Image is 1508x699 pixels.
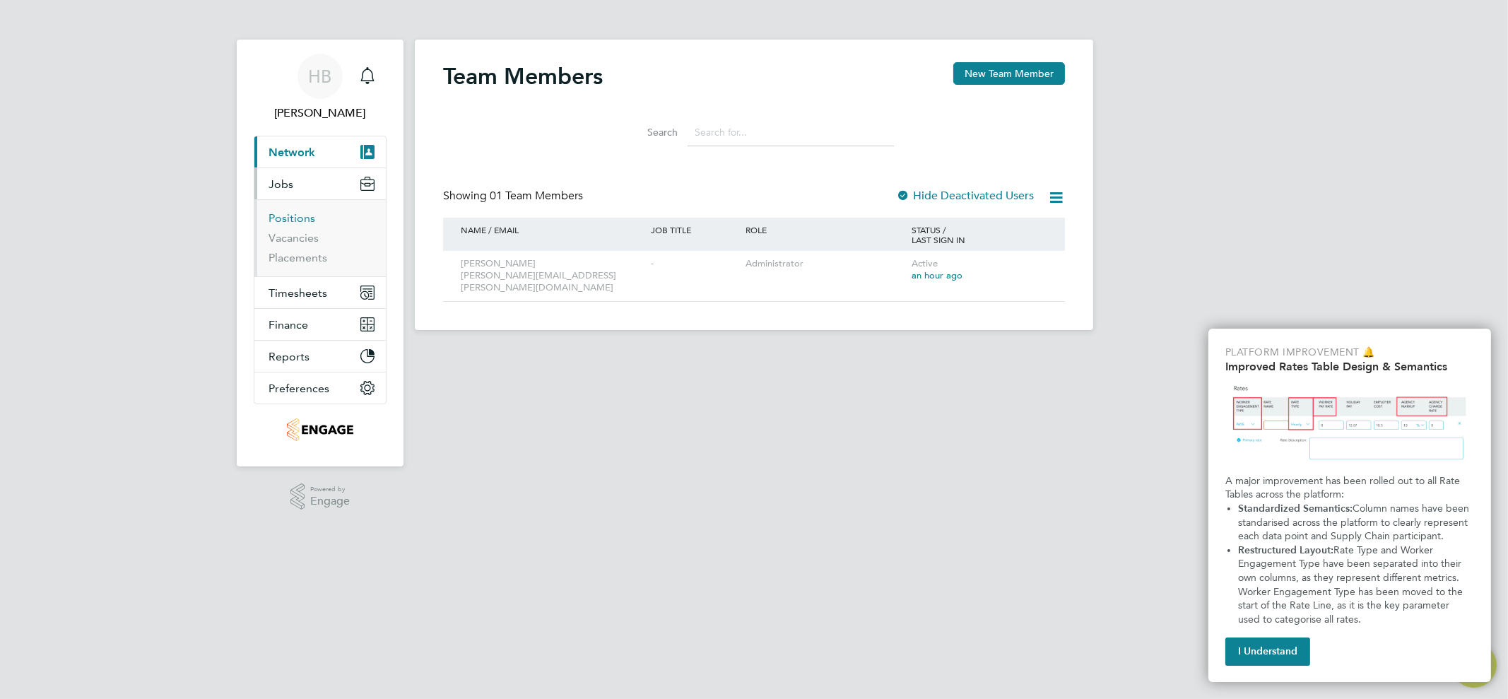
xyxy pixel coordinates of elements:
span: Preferences [269,382,329,395]
span: Rate Type and Worker Engagement Type have been separated into their own columns, as they represen... [1238,544,1466,625]
a: Positions [269,211,315,225]
div: - [647,251,742,277]
span: Reports [269,350,310,363]
img: Updated Rates Table Design & Semantics [1225,379,1474,469]
span: Engage [310,495,350,507]
h2: Improved Rates Table Design & Semantics [1225,360,1474,373]
button: New Team Member [953,62,1065,85]
label: Hide Deactivated Users [896,189,1034,203]
div: [PERSON_NAME] [PERSON_NAME][EMAIL_ADDRESS][PERSON_NAME][DOMAIN_NAME] [457,251,647,301]
a: Go to account details [254,54,387,122]
span: Network [269,146,315,159]
div: NAME / EMAIL [457,218,647,242]
a: Vacancies [269,231,319,245]
span: 01 Team Members [490,189,583,203]
h2: Team Members [443,62,603,90]
span: Timesheets [269,286,327,300]
nav: Main navigation [237,40,403,466]
span: Powered by [310,483,350,495]
label: Search [614,126,678,139]
p: Platform Improvement 🔔 [1225,346,1474,360]
strong: Standardized Semantics: [1238,503,1353,515]
div: Administrator [742,251,908,277]
p: A major improvement has been rolled out to all Rate Tables across the platform: [1225,474,1474,502]
span: an hour ago [912,269,962,281]
div: JOB TITLE [647,218,742,242]
span: Column names have been standarised across the platform to clearly represent each data point and S... [1238,503,1472,542]
span: Finance [269,318,308,331]
input: Search for... [688,119,894,146]
div: STATUS / LAST SIGN IN [908,218,1051,252]
strong: Restructured Layout: [1238,544,1333,556]
div: ROLE [742,218,908,242]
span: HB [309,67,332,86]
span: Harry Barfoot [254,105,387,122]
button: I Understand [1225,638,1310,666]
div: Improved Rate Table Semantics [1208,329,1491,682]
a: Placements [269,251,327,264]
a: Go to home page [254,418,387,441]
div: Showing [443,189,586,204]
div: Active [908,251,1051,289]
span: Jobs [269,177,293,191]
img: regentfm-logo-retina.png [287,418,353,441]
